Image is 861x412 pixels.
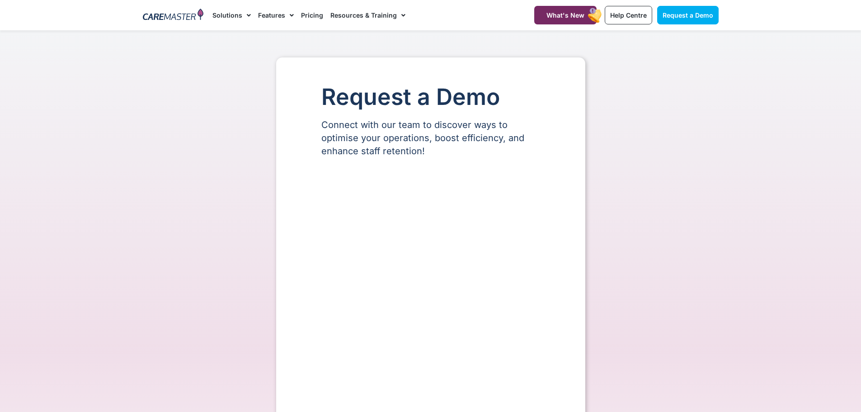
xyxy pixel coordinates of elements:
[534,6,597,24] a: What's New
[610,11,647,19] span: Help Centre
[663,11,713,19] span: Request a Demo
[605,6,652,24] a: Help Centre
[143,9,204,22] img: CareMaster Logo
[546,11,584,19] span: What's New
[657,6,719,24] a: Request a Demo
[321,85,540,109] h1: Request a Demo
[321,118,540,158] p: Connect with our team to discover ways to optimise your operations, boost efficiency, and enhance...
